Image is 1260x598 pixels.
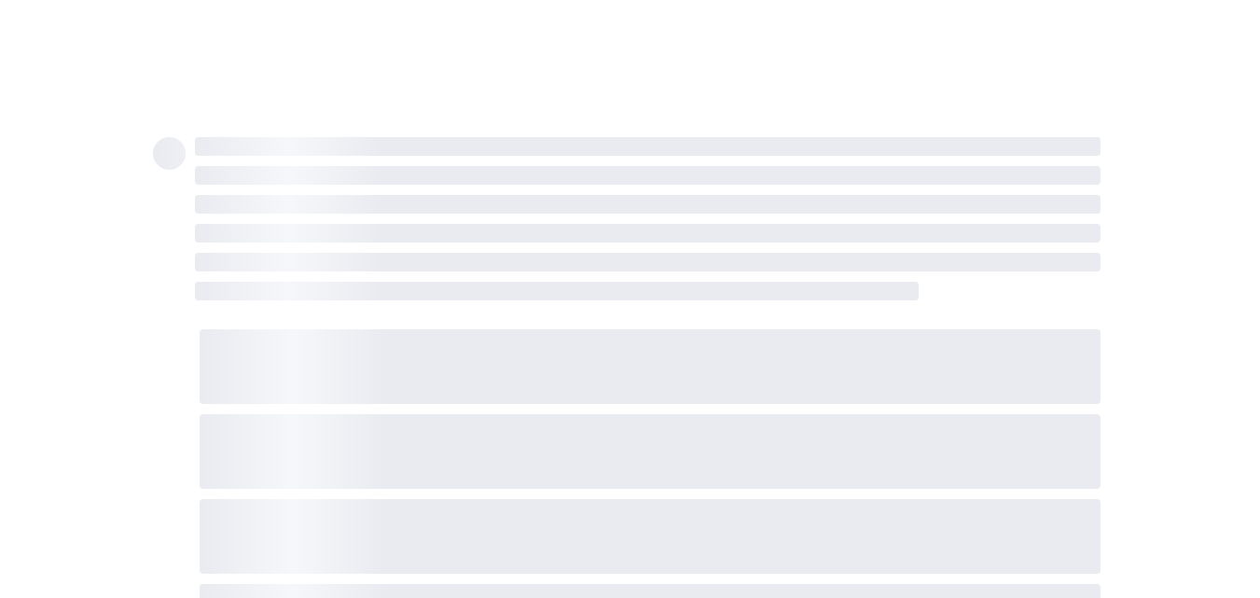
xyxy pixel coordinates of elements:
span: ‌ [200,499,1101,574]
span: ‌ [195,224,1101,243]
span: ‌ [195,282,920,300]
span: ‌ [195,166,1101,185]
span: ‌ [200,329,1101,404]
span: ‌ [195,253,1101,271]
span: ‌ [195,195,1101,214]
span: ‌ [153,137,186,170]
span: ‌ [200,414,1101,489]
span: ‌ [195,137,1101,156]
